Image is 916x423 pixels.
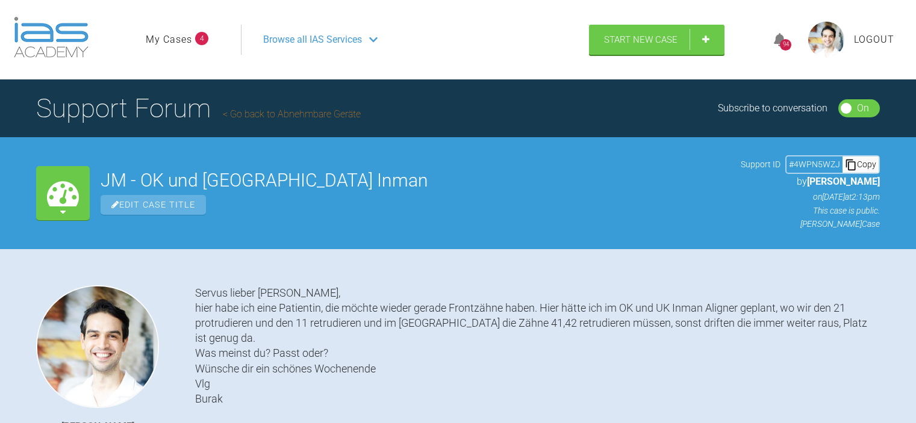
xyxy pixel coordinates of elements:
[14,17,89,58] img: logo-light.3e3ef733.png
[36,285,159,408] img: Dr. Burak Kusche
[780,39,791,51] div: 94
[741,158,780,171] span: Support ID
[741,204,880,217] p: This case is public.
[741,217,880,230] p: [PERSON_NAME] Case
[223,108,361,120] a: Go back to Abnehmbare Geräte
[589,25,724,55] a: Start New Case
[741,174,880,190] p: by
[843,156,879,172] div: Copy
[854,32,894,48] a: Logout
[146,32,192,48] a: My Cases
[857,100,869,116] div: On
[787,158,843,171] div: # 4WPN5WZJ
[195,32,208,45] span: 4
[718,100,827,116] div: Subscribe to conversation
[101,171,730,190] h2: JM - OK und [GEOGRAPHIC_DATA] Inman
[808,22,844,58] img: profile.png
[807,176,880,187] span: [PERSON_NAME]
[741,190,880,203] p: on [DATE] at 2:13pm
[263,32,362,48] span: Browse all IAS Services
[195,285,880,407] div: Servus lieber [PERSON_NAME], hier habe ich eine Patientin, die möchte wieder gerade Frontzähne ha...
[101,195,206,215] span: Edit Case Title
[604,34,678,45] span: Start New Case
[36,87,361,129] h1: Support Forum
